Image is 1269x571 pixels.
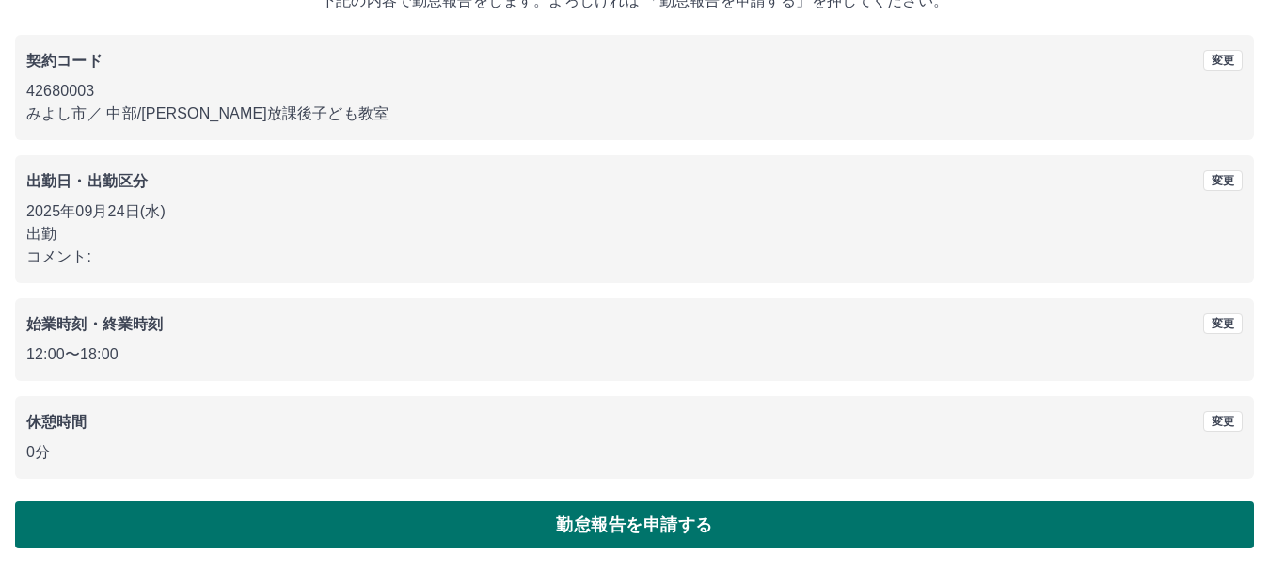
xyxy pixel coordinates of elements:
[26,173,148,189] b: 出勤日・出勤区分
[26,223,1243,246] p: 出勤
[26,53,103,69] b: 契約コード
[26,414,87,430] b: 休憩時間
[15,501,1254,548] button: 勤怠報告を申請する
[26,103,1243,125] p: みよし市 ／ 中部/[PERSON_NAME]放課後子ども教室
[26,343,1243,366] p: 12:00 〜 18:00
[1203,313,1243,334] button: 変更
[26,200,1243,223] p: 2025年09月24日(水)
[26,441,1243,464] p: 0分
[26,316,163,332] b: 始業時刻・終業時刻
[1203,411,1243,432] button: 変更
[26,246,1243,268] p: コメント:
[1203,50,1243,71] button: 変更
[26,80,1243,103] p: 42680003
[1203,170,1243,191] button: 変更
